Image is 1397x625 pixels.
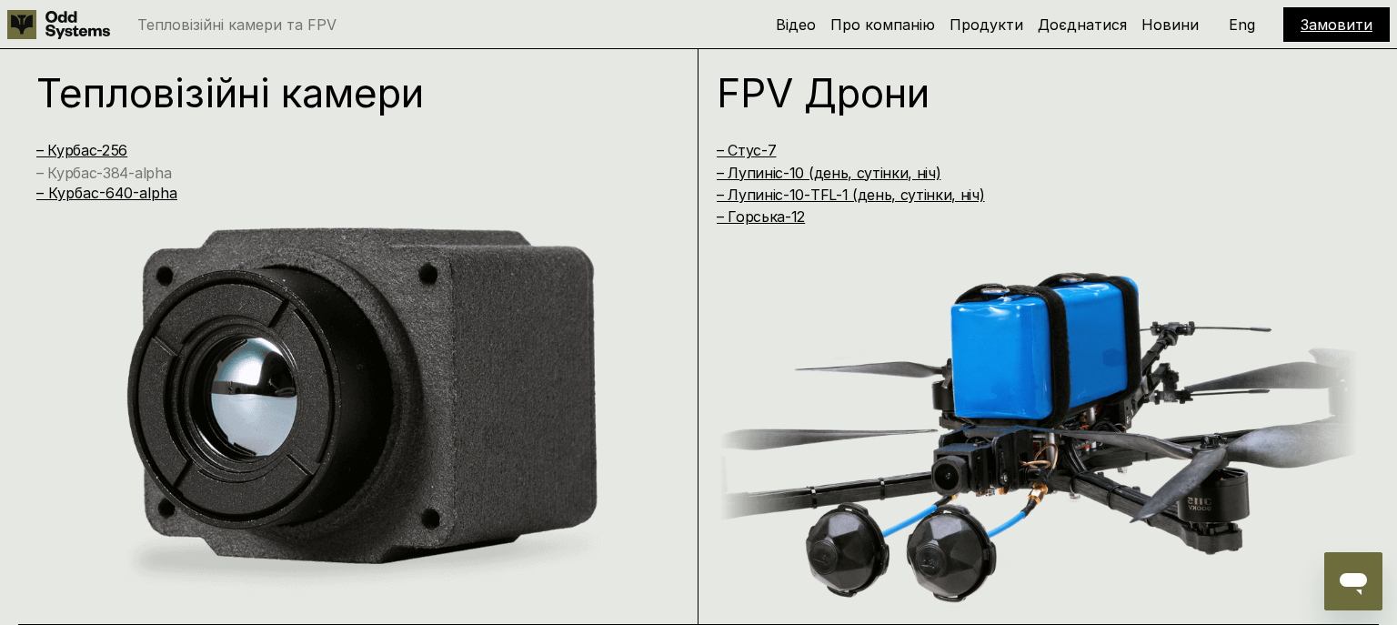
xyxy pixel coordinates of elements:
a: Про компанію [830,15,935,34]
a: Відео [776,15,816,34]
h1: FPV Дрони [717,73,1322,113]
a: Замовити [1301,15,1372,34]
a: – Стус-7 [717,141,776,159]
p: Тепловізійні камери та FPV [137,17,337,32]
a: – Курбас-384-alpha [36,164,171,182]
a: – Лупиніс-10 (день, сутінки, ніч) [717,164,940,182]
iframe: Кнопка для запуску вікна повідомлень [1324,552,1382,610]
a: Новини [1141,15,1199,34]
a: – Лупиніс-10-TFL-1 (день, сутінки, ніч) [717,186,985,204]
a: – Горська-12 [717,207,805,226]
a: Доєднатися [1038,15,1127,34]
p: Eng [1229,17,1255,32]
a: – Курбас-256 [36,141,127,159]
a: Продукти [950,15,1023,34]
h1: Тепловізійні камери [36,73,642,113]
a: – Курбас-640-alpha [36,184,177,202]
